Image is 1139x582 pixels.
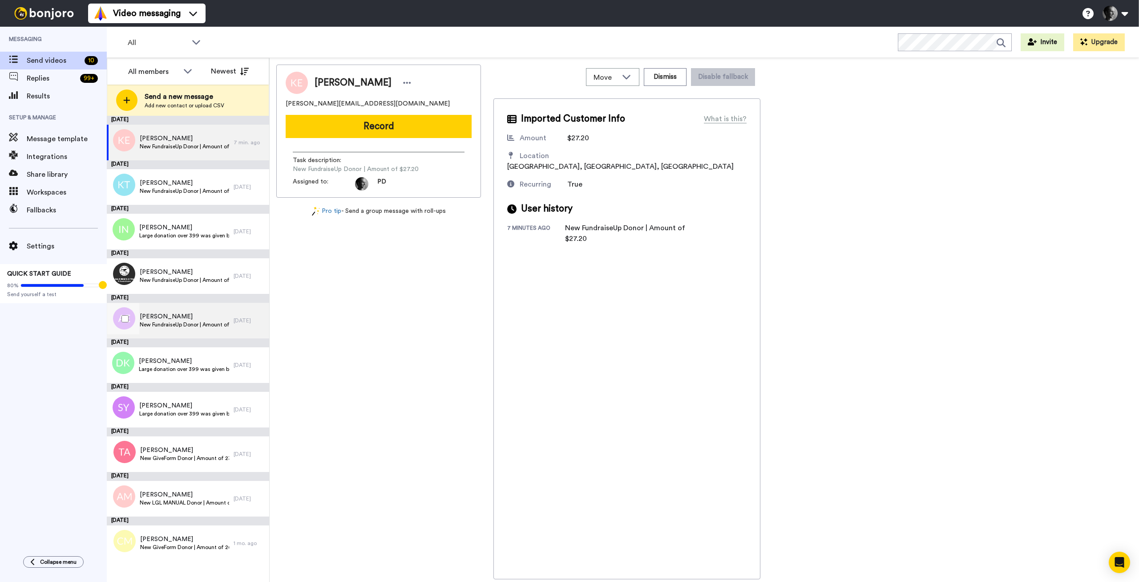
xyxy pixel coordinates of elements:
[315,76,392,90] span: [PERSON_NAME]
[107,249,269,258] div: [DATE]
[140,321,229,328] span: New FundraiseUp Donor | Amount of $54.10
[113,174,135,196] img: kt.png
[312,207,341,216] a: Pro tip
[1073,33,1125,51] button: Upgrade
[521,202,573,216] span: User history
[80,74,98,83] div: 99 +
[107,427,269,436] div: [DATE]
[286,72,308,94] img: Image of Kim Erdman
[567,134,589,142] span: $27.20
[644,68,687,86] button: Dismiss
[520,151,549,161] div: Location
[107,116,269,125] div: [DATE]
[234,495,265,502] div: [DATE]
[286,99,450,108] span: [PERSON_NAME][EMAIL_ADDRESS][DOMAIN_NAME]
[99,281,107,289] div: Tooltip anchor
[1021,33,1064,51] button: Invite
[140,143,229,150] span: New FundraiseUp Donor | Amount of $27.20
[93,6,108,20] img: vm-color.svg
[7,291,100,298] span: Send yourself a test
[234,451,265,458] div: [DATE]
[276,207,481,216] div: - Send a group message with roll-ups
[1109,552,1130,573] div: Open Intercom Messenger
[140,134,229,143] span: [PERSON_NAME]
[113,129,135,151] img: ke.png
[107,383,269,392] div: [DATE]
[107,294,269,303] div: [DATE]
[139,357,229,366] span: [PERSON_NAME]
[113,441,136,463] img: ta.png
[27,151,107,162] span: Integrations
[23,556,84,568] button: Collapse menu
[140,544,229,551] span: New GiveForm Donor | Amount of 26.26
[140,455,229,462] span: New GiveForm Donor | Amount of 23.14
[234,406,265,413] div: [DATE]
[140,446,229,455] span: [PERSON_NAME]
[355,177,368,191] img: ed7c1b74-f0e6-4eb5-9b2b-33c6e4e5986f-1561164401.jpg
[27,187,107,198] span: Workspaces
[507,163,734,170] span: [GEOGRAPHIC_DATA], [GEOGRAPHIC_DATA], [GEOGRAPHIC_DATA]
[27,241,107,252] span: Settings
[7,271,71,277] span: QUICK START GUIDE
[594,72,618,83] span: Move
[567,181,582,188] span: True
[145,91,224,102] span: Send a new message
[145,102,224,109] span: Add new contact or upload CSV
[107,472,269,481] div: [DATE]
[140,312,229,321] span: [PERSON_NAME]
[113,7,181,20] span: Video messaging
[113,218,135,240] img: in.png
[27,73,77,84] span: Replies
[234,362,265,369] div: [DATE]
[113,396,135,419] img: sy.png
[286,115,472,138] button: Record
[704,114,747,124] div: What is this?
[234,317,265,324] div: [DATE]
[113,530,136,552] img: cm.png
[293,177,355,191] span: Assigned to:
[139,223,229,232] span: [PERSON_NAME]
[139,410,229,417] span: Large donation over 399 was given by user as once-off
[27,205,107,216] span: Fallbacks
[107,517,269,525] div: [DATE]
[234,540,265,547] div: 1 mo. ago
[107,338,269,347] div: [DATE]
[140,277,229,284] span: New FundraiseUp Donor | Amount of $24.89
[7,282,19,289] span: 80%
[85,56,98,65] div: 10
[107,205,269,214] div: [DATE]
[113,263,135,285] img: 74cdef71-57af-4f5f-be4c-4191a200c953.png
[139,232,229,239] span: Large donation over 399 was given by user as once-off
[565,223,707,244] div: New FundraiseUp Donor | Amount of $27.20
[11,7,77,20] img: bj-logo-header-white.svg
[691,68,755,86] button: Disable fallback
[293,165,419,174] span: New FundraiseUp Donor | Amount of $27.20
[234,273,265,280] div: [DATE]
[507,224,565,244] div: 7 minutes ago
[139,401,229,410] span: [PERSON_NAME]
[234,183,265,191] div: [DATE]
[107,160,269,169] div: [DATE]
[112,352,134,374] img: dk.png
[140,187,229,195] span: New FundraiseUp Donor | Amount of $1,076.00
[140,268,229,277] span: [PERSON_NAME]
[27,169,107,180] span: Share library
[140,535,229,544] span: [PERSON_NAME]
[377,177,386,191] span: PD
[128,37,187,48] span: All
[140,490,229,499] span: [PERSON_NAME]
[27,134,107,144] span: Message template
[312,207,320,216] img: magic-wand.svg
[113,485,135,508] img: am.png
[140,499,229,506] span: New LGL MANUAL Donor | Amount of $ 60
[521,112,625,126] span: Imported Customer Info
[234,228,265,235] div: [DATE]
[140,179,229,187] span: [PERSON_NAME]
[234,139,265,146] div: 7 min. ago
[40,558,77,566] span: Collapse menu
[27,55,81,66] span: Send videos
[128,66,179,77] div: All members
[520,179,551,190] div: Recurring
[27,91,107,102] span: Results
